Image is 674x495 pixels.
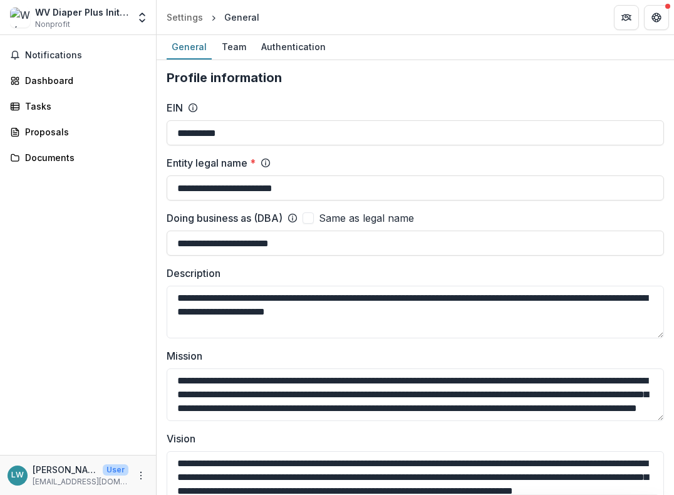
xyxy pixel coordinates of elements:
a: General [167,35,212,60]
a: Documents [5,147,151,168]
div: Authentication [256,38,331,56]
a: Settings [162,8,208,26]
div: Documents [25,151,141,164]
label: Description [167,266,656,281]
button: Open entity switcher [133,5,151,30]
nav: breadcrumb [162,8,264,26]
h2: Profile information [167,70,664,85]
div: General [224,11,259,24]
label: Vision [167,431,656,446]
button: Partners [614,5,639,30]
label: Doing business as (DBA) [167,211,283,226]
div: Tasks [25,100,141,113]
a: Tasks [5,96,151,117]
div: Settings [167,11,203,24]
p: [PERSON_NAME] [33,463,98,476]
label: Entity legal name [167,155,256,170]
a: Authentication [256,35,331,60]
button: Get Help [644,5,669,30]
div: General [167,38,212,56]
p: User [103,464,128,476]
div: Lindsay Weglinski [11,471,24,479]
label: Mission [167,348,656,363]
span: Notifications [25,50,146,61]
div: Proposals [25,125,141,138]
span: Nonprofit [35,19,70,30]
button: Notifications [5,45,151,65]
div: Team [217,38,251,56]
a: Dashboard [5,70,151,91]
button: More [133,468,148,483]
img: WV Diaper Plus Initiative [10,8,30,28]
div: WV Diaper Plus Initiative [35,6,128,19]
p: [EMAIL_ADDRESS][DOMAIN_NAME] [33,476,128,487]
div: Dashboard [25,74,141,87]
a: Team [217,35,251,60]
span: Same as legal name [319,211,414,226]
a: Proposals [5,122,151,142]
label: EIN [167,100,183,115]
